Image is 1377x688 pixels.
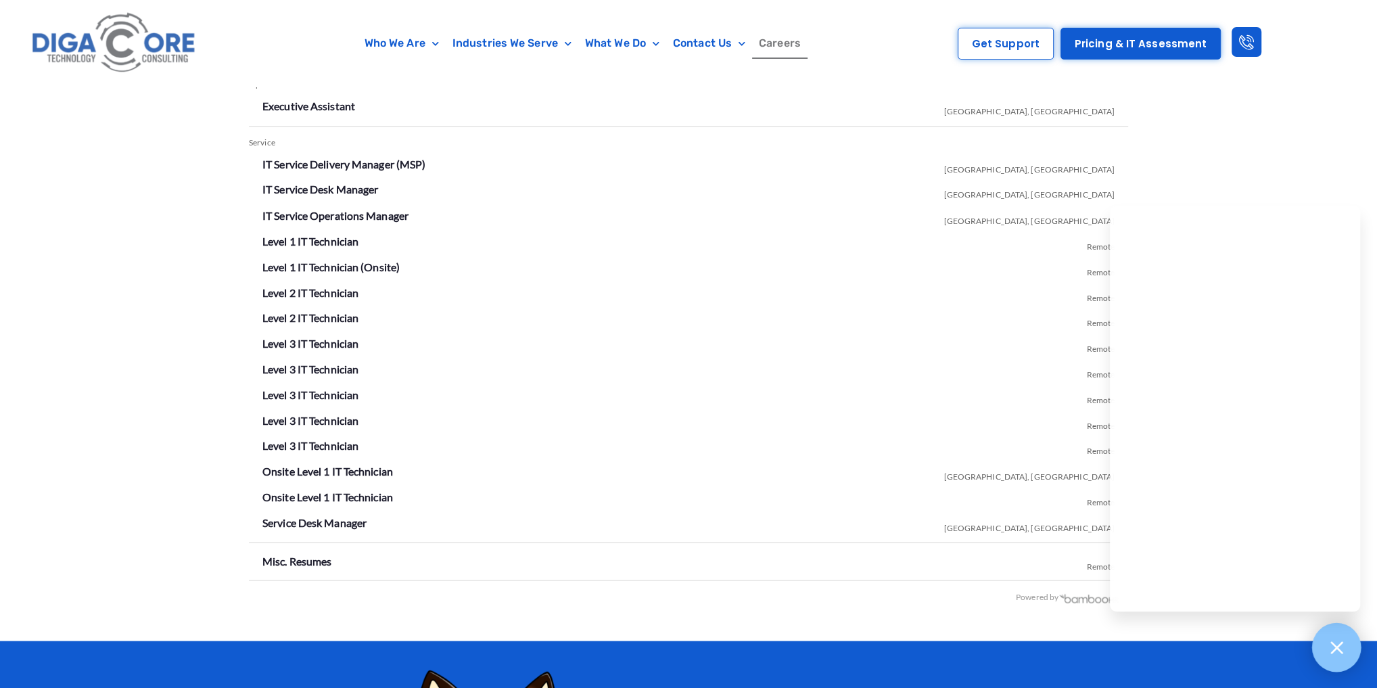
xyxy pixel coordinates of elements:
span: Remote [1086,410,1115,436]
a: Executive Assistant [262,99,355,112]
a: Careers [752,28,808,59]
a: Pricing & IT Assessment [1060,28,1221,60]
img: BambooHR - HR software [1058,592,1122,603]
span: Remote [1086,551,1115,576]
a: IT Service Desk Manager [262,183,378,196]
a: Level 3 IT Technician [262,336,358,349]
span: Remote [1086,333,1115,359]
nav: Menu [269,28,895,59]
span: [GEOGRAPHIC_DATA], [GEOGRAPHIC_DATA] [943,461,1115,486]
span: Remote [1086,256,1115,282]
span: Remote [1086,231,1115,256]
a: Service Desk Manager [262,515,367,528]
a: Onsite Level 1 IT Technician [262,464,393,477]
a: Level 3 IT Technician [262,362,358,375]
a: Misc. Resumes [262,554,331,567]
a: Industries We Serve [446,28,578,59]
span: Pricing & IT Assessment [1075,39,1207,49]
a: Level 3 IT Technician [262,413,358,426]
span: [GEOGRAPHIC_DATA], [GEOGRAPHIC_DATA] [943,154,1115,180]
a: Level 1 IT Technician [262,234,358,247]
a: What We Do [578,28,666,59]
a: Who We Are [358,28,446,59]
span: Remote [1086,486,1115,512]
div: Powered by [249,587,1122,607]
span: Remote [1086,384,1115,410]
div: Service [249,133,1128,153]
a: Level 1 IT Technician (Onsite) [262,260,400,273]
a: Level 3 IT Technician [262,438,358,451]
a: IT Service Delivery Manager (MSP) [262,158,425,170]
span: Remote [1086,282,1115,308]
span: [GEOGRAPHIC_DATA], [GEOGRAPHIC_DATA] [943,179,1115,205]
span: Remote [1086,307,1115,333]
span: Remote [1086,359,1115,384]
a: Contact Us [666,28,752,59]
a: Onsite Level 1 IT Technician [262,490,393,503]
span: Remote [1086,435,1115,461]
span: [GEOGRAPHIC_DATA], [GEOGRAPHIC_DATA] [943,96,1115,122]
img: Digacore logo 1 [28,7,202,80]
a: IT Service Operations Manager [262,208,409,221]
a: Get Support [958,28,1054,60]
iframe: Chatgenie Messenger [1110,206,1360,612]
span: [GEOGRAPHIC_DATA], [GEOGRAPHIC_DATA] [943,512,1115,538]
span: [GEOGRAPHIC_DATA], [GEOGRAPHIC_DATA] [943,205,1115,231]
a: Level 2 IT Technician [262,285,358,298]
a: Level 2 IT Technician [262,311,358,323]
span: Get Support [972,39,1040,49]
a: Level 3 IT Technician [262,388,358,400]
